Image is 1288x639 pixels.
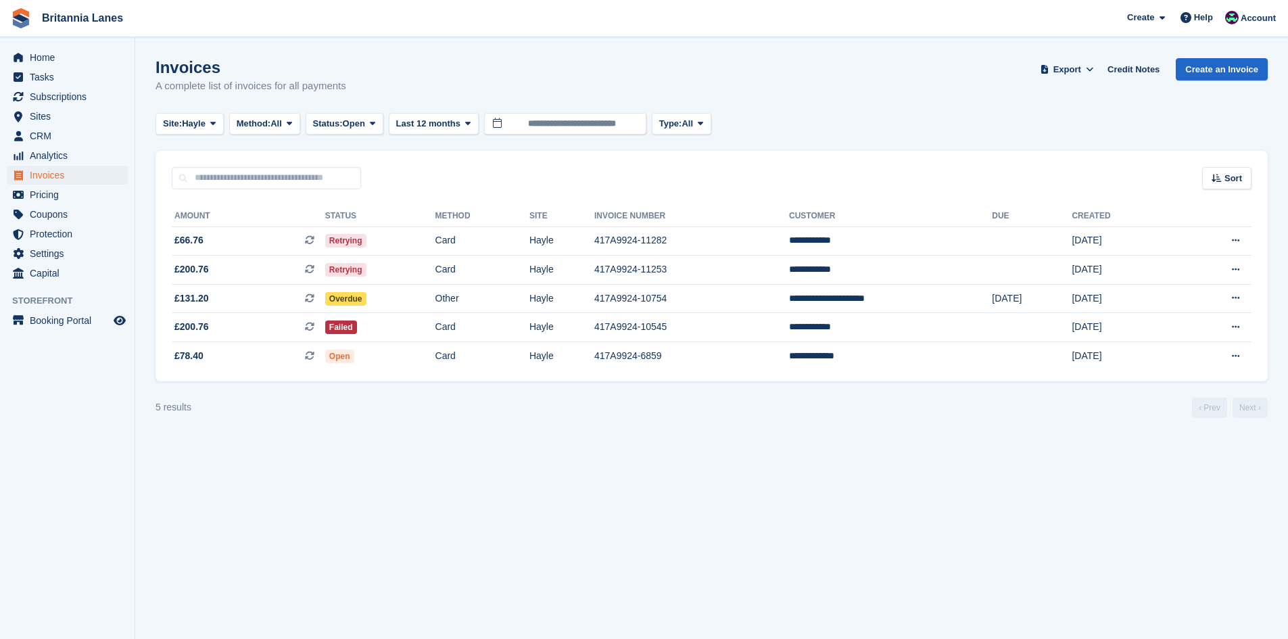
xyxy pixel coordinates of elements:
td: 417A9924-6859 [594,342,789,371]
a: menu [7,126,128,145]
span: Invoices [30,166,111,185]
a: menu [7,264,128,283]
span: Type: [659,117,682,131]
img: stora-icon-8386f47178a22dfd0bd8f6a31ec36ba5ce8667c1dd55bd0f319d3a0aa187defe.svg [11,8,31,28]
td: Hayle [529,313,594,342]
span: All [270,117,282,131]
span: Retrying [325,234,366,247]
th: Method [435,206,529,227]
td: 417A9924-11253 [594,256,789,285]
span: All [682,117,693,131]
th: Customer [789,206,992,227]
th: Site [529,206,594,227]
span: Storefront [12,294,135,308]
a: Britannia Lanes [37,7,128,29]
h1: Invoices [156,58,346,76]
img: Kirsty Miles [1225,11,1239,24]
td: Card [435,256,529,285]
span: Create [1127,11,1154,24]
a: menu [7,48,128,67]
td: Other [435,284,529,313]
button: Export [1037,58,1097,80]
td: 417A9924-10754 [594,284,789,313]
td: [DATE] [1072,342,1175,371]
th: Status [325,206,435,227]
a: Create an Invoice [1176,58,1268,80]
span: Export [1053,63,1081,76]
span: Method: [237,117,271,131]
span: Tasks [30,68,111,87]
a: menu [7,185,128,204]
span: Site: [163,117,182,131]
span: Pricing [30,185,111,204]
span: Analytics [30,146,111,165]
span: Last 12 months [396,117,460,131]
a: menu [7,311,128,330]
span: £66.76 [174,233,204,247]
a: menu [7,68,128,87]
span: Hayle [182,117,206,131]
nav: Page [1189,398,1270,418]
span: Capital [30,264,111,283]
span: Coupons [30,205,111,224]
th: Due [992,206,1072,227]
span: Status: [313,117,343,131]
a: menu [7,224,128,243]
p: A complete list of invoices for all payments [156,78,346,94]
td: Card [435,227,529,256]
span: Subscriptions [30,87,111,106]
span: CRM [30,126,111,145]
span: Retrying [325,263,366,277]
a: Preview store [112,312,128,329]
span: Booking Portal [30,311,111,330]
span: Account [1241,11,1276,25]
td: [DATE] [1072,313,1175,342]
div: 5 results [156,400,191,415]
span: Sort [1224,172,1242,185]
th: Created [1072,206,1175,227]
td: 417A9924-11282 [594,227,789,256]
td: [DATE] [1072,284,1175,313]
a: Credit Notes [1102,58,1165,80]
th: Invoice Number [594,206,789,227]
span: Open [343,117,365,131]
a: menu [7,107,128,126]
th: Amount [172,206,325,227]
td: Hayle [529,284,594,313]
span: Failed [325,321,357,334]
span: Overdue [325,292,366,306]
a: menu [7,166,128,185]
button: Method: All [229,113,300,135]
span: Open [325,350,354,363]
td: Hayle [529,227,594,256]
span: Help [1194,11,1213,24]
span: £200.76 [174,320,209,334]
span: Sites [30,107,111,126]
td: Hayle [529,256,594,285]
span: Protection [30,224,111,243]
span: Settings [30,244,111,263]
a: menu [7,87,128,106]
td: [DATE] [1072,227,1175,256]
a: Next [1233,398,1268,418]
span: £131.20 [174,291,209,306]
td: Card [435,313,529,342]
a: menu [7,146,128,165]
span: £200.76 [174,262,209,277]
td: 417A9924-10545 [594,313,789,342]
span: Home [30,48,111,67]
button: Status: Open [306,113,383,135]
td: [DATE] [992,284,1072,313]
button: Type: All [652,113,711,135]
td: [DATE] [1072,256,1175,285]
td: Card [435,342,529,371]
a: menu [7,244,128,263]
button: Site: Hayle [156,113,224,135]
a: Previous [1192,398,1227,418]
span: £78.40 [174,349,204,363]
td: Hayle [529,342,594,371]
a: menu [7,205,128,224]
button: Last 12 months [389,113,479,135]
